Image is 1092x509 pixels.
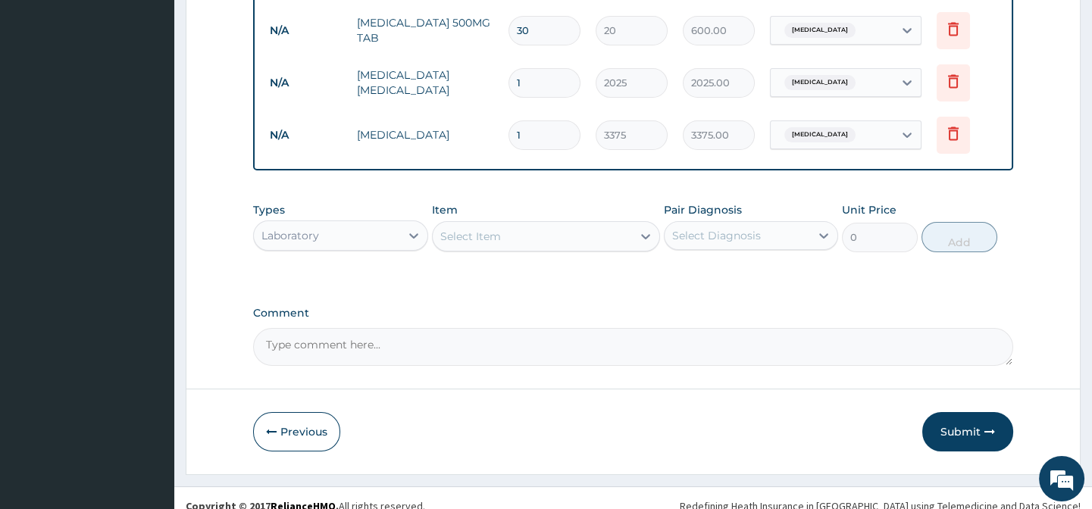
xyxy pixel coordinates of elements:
[432,202,458,217] label: Item
[79,85,255,105] div: Chat with us now
[262,17,349,45] td: N/A
[784,75,856,90] span: [MEDICAL_DATA]
[249,8,285,44] div: Minimize live chat window
[253,307,1012,320] label: Comment
[440,229,501,244] div: Select Item
[262,69,349,97] td: N/A
[842,202,896,217] label: Unit Price
[253,412,340,451] button: Previous
[784,127,856,142] span: [MEDICAL_DATA]
[349,120,501,150] td: [MEDICAL_DATA]
[262,121,349,149] td: N/A
[784,23,856,38] span: [MEDICAL_DATA]
[672,228,761,243] div: Select Diagnosis
[261,228,319,243] div: Laboratory
[8,344,289,397] textarea: Type your message and hit 'Enter'
[88,156,209,309] span: We're online!
[921,222,997,252] button: Add
[664,202,742,217] label: Pair Diagnosis
[922,412,1013,451] button: Submit
[349,60,501,105] td: [MEDICAL_DATA] [MEDICAL_DATA]
[349,8,501,53] td: [MEDICAL_DATA] 500MG TAB
[253,204,285,217] label: Types
[28,76,61,114] img: d_794563401_company_1708531726252_794563401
